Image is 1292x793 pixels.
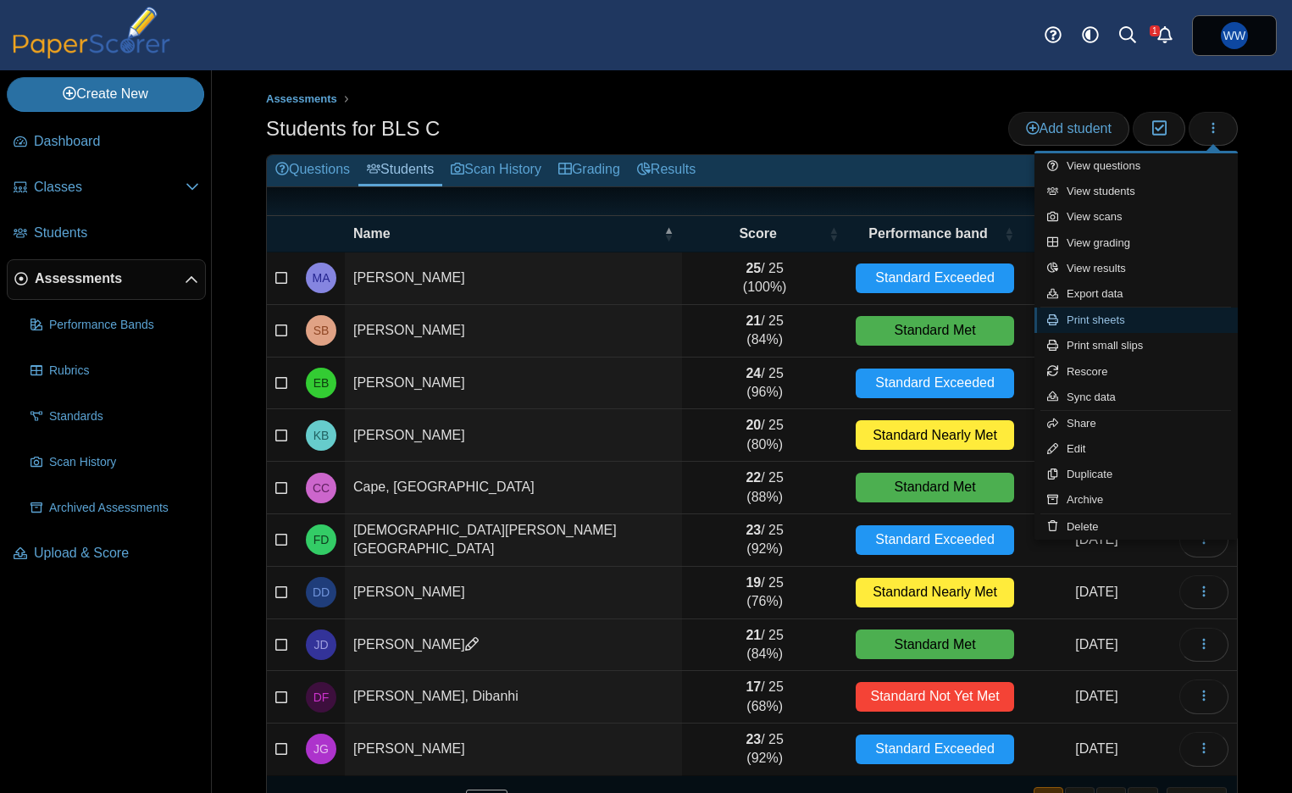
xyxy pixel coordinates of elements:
a: Delete [1034,514,1238,540]
a: View scans [1034,204,1238,230]
a: View students [1034,179,1238,204]
b: 22 [746,470,761,485]
span: Archived Assessments [49,500,199,517]
b: 20 [746,418,761,432]
a: Scan History [442,155,550,186]
span: William Whitney [1223,30,1245,42]
b: 24 [746,366,761,380]
a: Archived Assessments [24,488,206,529]
a: Sync data [1034,385,1238,410]
td: [PERSON_NAME] [345,358,682,410]
a: Students [358,155,442,186]
td: [PERSON_NAME], Dibanhi [345,671,682,724]
b: 19 [746,575,761,590]
span: Name : Activate to invert sorting [663,225,674,242]
a: Classes [7,168,206,208]
span: Score : Activate to sort [829,225,839,242]
div: Standard Nearly Met [856,578,1014,607]
td: / 25 (84%) [682,619,847,672]
time: May 23, 2025 at 4:35 PM [1075,689,1117,703]
span: Francia DeJesus [313,534,330,546]
span: Performance band : Activate to sort [1004,225,1014,242]
span: Classes [34,178,186,197]
a: Assessments [262,89,341,110]
a: Export data [1034,281,1238,307]
span: Dashboard [34,132,199,151]
div: Standard Exceeded [856,525,1014,555]
td: [PERSON_NAME] [345,305,682,358]
a: Upload & Score [7,534,206,574]
span: Elisabeth Bradski [313,377,330,389]
a: William Whitney [1192,15,1277,56]
b: 21 [746,313,761,328]
div: Standard Met [856,629,1014,659]
td: / 25 (76%) [682,567,847,619]
td: [PERSON_NAME] [345,724,682,776]
span: William Whitney [1221,22,1248,49]
span: Joseph Dominguez [313,639,328,651]
span: Students [34,224,199,242]
span: Date [1031,225,1149,243]
a: Edit [1034,436,1238,462]
a: Alerts [1146,17,1184,54]
span: Kaylee Bruner [313,430,330,441]
time: May 23, 2025 at 9:20 AM [1075,585,1117,599]
span: Marcela Alzate-Gomez [313,272,330,284]
b: 23 [746,732,761,746]
td: / 25 (92%) [682,514,847,567]
span: Name [353,225,660,243]
a: Rescore [1034,359,1238,385]
div: Standard Met [856,316,1014,346]
a: Add student [1008,112,1129,146]
td: / 25 (88%) [682,462,847,514]
a: Performance Bands [24,305,206,346]
span: Add student [1026,121,1112,136]
div: Standard Not Yet Met [856,682,1014,712]
a: Share [1034,411,1238,436]
span: Destiny Dominguez [313,586,330,598]
a: Assessments [7,259,206,300]
td: [PERSON_NAME] [345,619,682,672]
a: Grading [550,155,629,186]
time: Jul 12, 2025 at 12:44 PM [1075,741,1117,756]
div: Standard Exceeded [856,735,1014,764]
span: Clarissa Cape [313,482,330,494]
td: / 25 (92%) [682,724,847,776]
a: Students [7,213,206,254]
span: Assessments [35,269,185,288]
a: View results [1034,256,1238,281]
td: [PERSON_NAME] [345,409,682,462]
a: Archive [1034,487,1238,513]
span: Dibanhi Fernandez [313,691,330,703]
a: PaperScorer [7,47,176,61]
a: Create New [7,77,204,111]
span: Performance Bands [49,317,199,334]
div: Standard Exceeded [856,263,1014,293]
span: Assessments [266,92,337,105]
a: Standards [24,396,206,437]
b: 21 [746,628,761,642]
b: 23 [746,523,761,537]
time: Jul 12, 2025 at 2:52 PM [1075,637,1117,652]
b: 17 [746,679,761,694]
a: View grading [1034,230,1238,256]
span: Performance band [856,225,1001,243]
a: Dashboard [7,122,206,163]
td: / 25 (68%) [682,671,847,724]
a: Rubrics [24,351,206,391]
span: Sophia Baldazo [313,324,330,336]
div: Standard Met [856,473,1014,502]
td: / 25 (84%) [682,305,847,358]
span: Justin Garcia [313,743,329,755]
img: PaperScorer [7,7,176,58]
a: Duplicate [1034,462,1238,487]
span: Scan History [49,454,199,471]
a: Results [629,155,704,186]
a: Print sheets [1034,308,1238,333]
span: Score [690,225,825,243]
a: Print small slips [1034,333,1238,358]
span: Rubrics [49,363,199,380]
span: Standards [49,408,199,425]
td: [PERSON_NAME] [345,567,682,619]
span: Upload & Score [34,544,199,563]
